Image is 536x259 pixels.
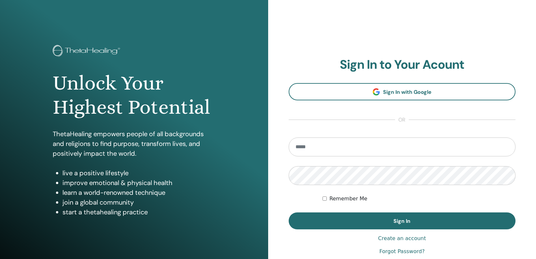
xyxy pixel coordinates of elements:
a: Create an account [378,235,426,242]
div: Keep me authenticated indefinitely or until I manually logout [323,195,515,203]
h2: Sign In to Your Acount [289,57,516,72]
a: Sign In with Google [289,83,516,100]
span: Sign In [393,218,410,224]
button: Sign In [289,212,516,229]
li: start a thetahealing practice [62,207,215,217]
span: Sign In with Google [383,89,432,95]
li: improve emotional & physical health [62,178,215,188]
span: or [395,116,409,124]
h1: Unlock Your Highest Potential [53,71,215,120]
a: Forgot Password? [379,248,425,255]
li: join a global community [62,197,215,207]
p: ThetaHealing empowers people of all backgrounds and religions to find purpose, transform lives, a... [53,129,215,158]
label: Remember Me [329,195,367,203]
li: live a positive lifestyle [62,168,215,178]
li: learn a world-renowned technique [62,188,215,197]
